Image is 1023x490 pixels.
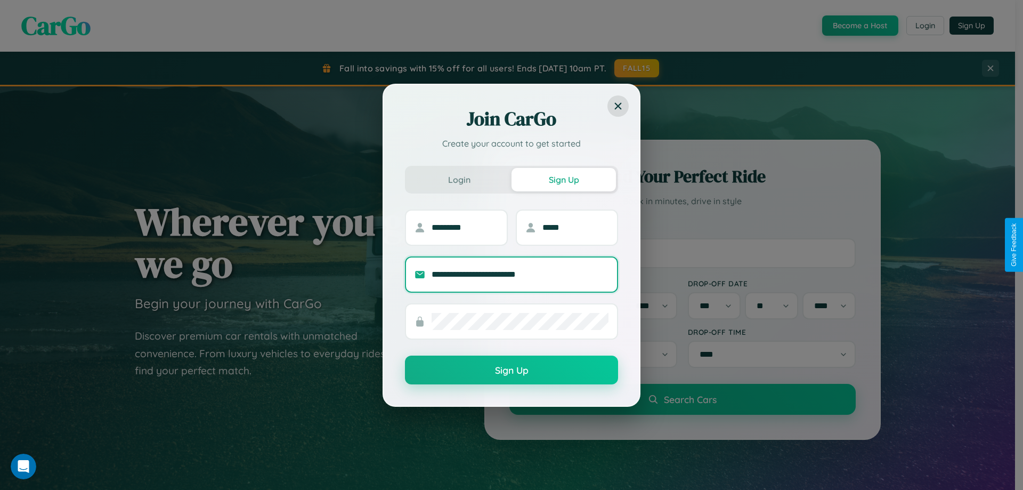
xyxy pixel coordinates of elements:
button: Login [407,168,511,191]
div: Give Feedback [1010,223,1018,267]
iframe: Intercom live chat [11,454,36,479]
p: Create your account to get started [405,137,618,150]
button: Sign Up [405,356,618,384]
h2: Join CarGo [405,106,618,132]
button: Sign Up [511,168,616,191]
